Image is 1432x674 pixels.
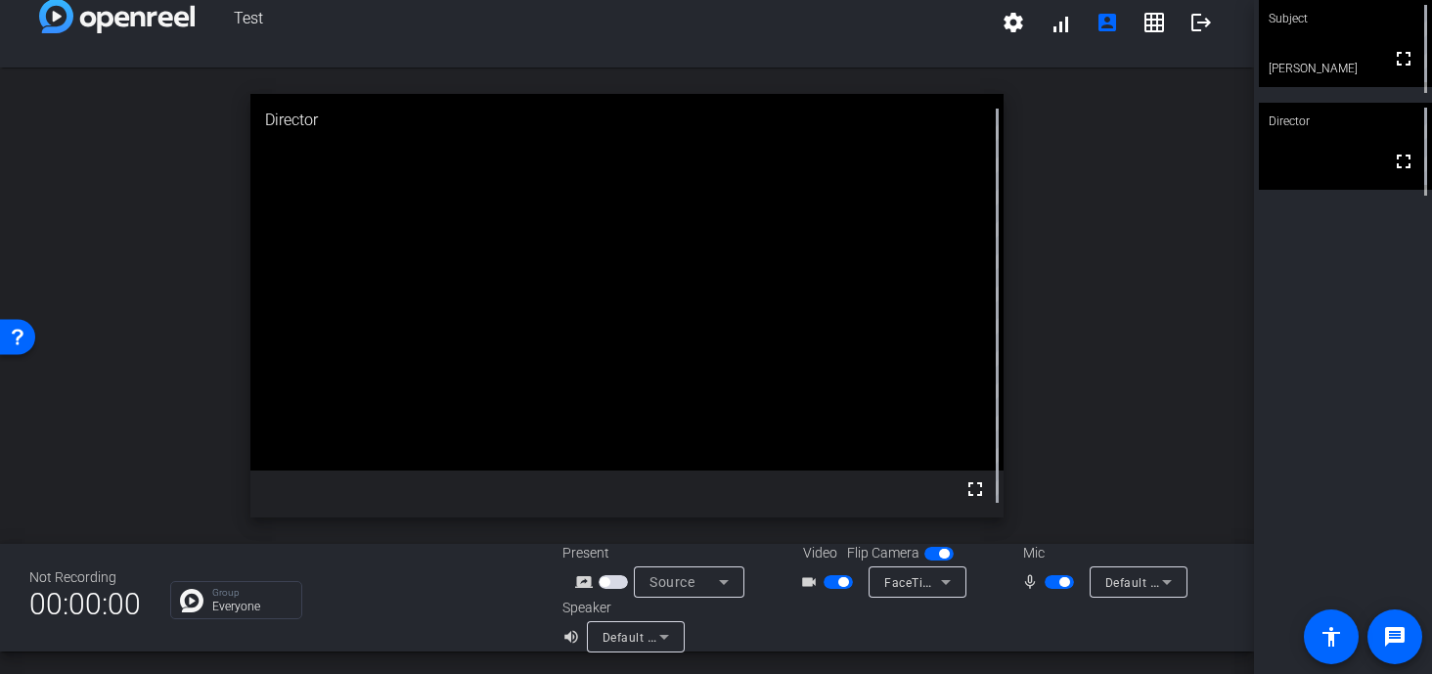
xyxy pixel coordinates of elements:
[1392,150,1415,173] mat-icon: fullscreen
[212,588,291,598] p: Group
[250,94,1003,147] div: Director
[800,570,824,594] mat-icon: videocam_outline
[1004,543,1199,563] div: Mic
[1105,574,1357,590] span: Default - MacBook Pro Microphone (Built-in)
[575,570,599,594] mat-icon: screen_share_outline
[884,574,1009,590] span: FaceTime HD Camera
[1392,47,1415,70] mat-icon: fullscreen
[1383,625,1407,649] mat-icon: message
[1320,625,1343,649] mat-icon: accessibility
[1259,103,1432,140] div: Director
[649,574,694,590] span: Source
[603,629,838,645] span: Default - MacBook Pro Speakers (Built-in)
[29,567,141,588] div: Not Recording
[1002,11,1025,34] mat-icon: settings
[29,580,141,628] span: 00:00:00
[963,477,987,501] mat-icon: fullscreen
[562,543,758,563] div: Present
[803,543,837,563] span: Video
[1189,11,1213,34] mat-icon: logout
[847,543,919,563] span: Flip Camera
[1096,11,1119,34] mat-icon: account_box
[562,598,680,618] div: Speaker
[562,625,586,649] mat-icon: volume_up
[212,601,291,612] p: Everyone
[1021,570,1045,594] mat-icon: mic_none
[180,589,203,612] img: Chat Icon
[1142,11,1166,34] mat-icon: grid_on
